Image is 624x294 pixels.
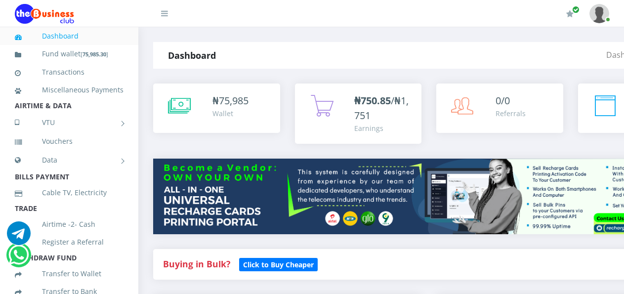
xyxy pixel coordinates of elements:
a: Miscellaneous Payments [15,79,124,101]
i: Renew/Upgrade Subscription [566,10,574,18]
small: [ ] [81,50,108,58]
a: Airtime -2- Cash [15,213,124,236]
div: Wallet [212,108,249,119]
b: 75,985.30 [83,50,106,58]
a: Vouchers [15,130,124,153]
a: Data [15,148,124,172]
span: /₦1,751 [354,94,409,122]
strong: Buying in Bulk? [163,258,230,270]
a: Register a Referral [15,231,124,253]
span: 0/0 [496,94,510,107]
a: Cable TV, Electricity [15,181,124,204]
a: Transfer to Wallet [15,262,124,285]
div: Earnings [354,123,412,133]
img: Logo [15,4,74,24]
a: Chat for support [8,251,29,267]
a: Transactions [15,61,124,84]
a: VTU [15,110,124,135]
b: Click to Buy Cheaper [243,260,314,269]
strong: Dashboard [168,49,216,61]
a: Click to Buy Cheaper [239,258,318,270]
a: ₦75,985 Wallet [153,84,280,133]
div: ₦ [212,93,249,108]
a: 0/0 Referrals [436,84,563,133]
div: Referrals [496,108,526,119]
span: Renew/Upgrade Subscription [572,6,580,13]
a: Chat for support [7,229,31,245]
b: ₦750.85 [354,94,391,107]
a: ₦750.85/₦1,751 Earnings [295,84,422,144]
a: Fund wallet[75,985.30] [15,42,124,66]
img: User [589,4,609,23]
a: Dashboard [15,25,124,47]
span: 75,985 [219,94,249,107]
